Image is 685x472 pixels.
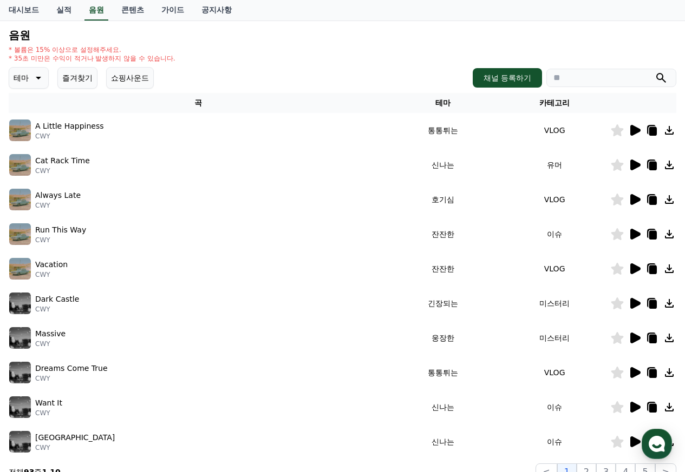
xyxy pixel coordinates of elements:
[35,167,90,175] p: CWY
[35,432,115,443] p: [GEOGRAPHIC_DATA]
[3,343,71,370] a: 홈
[9,258,31,280] img: music
[387,424,499,459] td: 신나는
[499,182,610,217] td: VLOG
[34,359,41,368] span: 홈
[9,292,31,314] img: music
[35,374,108,383] p: CWY
[9,327,31,349] img: music
[106,67,154,89] button: 쇼핑사운드
[9,396,31,418] img: music
[387,93,499,113] th: 테마
[35,121,104,132] p: A Little Happiness
[35,270,68,279] p: CWY
[387,321,499,355] td: 웅장한
[35,294,79,305] p: Dark Castle
[35,397,62,409] p: Want It
[35,224,86,236] p: Run This Way
[14,70,29,85] p: 테마
[140,343,208,370] a: 설정
[387,390,499,424] td: 신나는
[9,45,175,54] p: * 볼륨은 15% 이상으로 설정해주세요.
[9,93,387,113] th: 곡
[9,54,175,63] p: * 35초 미만은 수익이 적거나 발생하지 않을 수 있습니다.
[387,217,499,251] td: 잔잔한
[9,119,31,141] img: music
[387,355,499,390] td: 통통튀는
[35,236,86,244] p: CWY
[499,355,610,390] td: VLOG
[35,305,79,314] p: CWY
[9,189,31,210] img: music
[57,67,97,89] button: 즐겨찾기
[499,148,610,182] td: 유머
[387,286,499,321] td: 긴장되는
[9,223,31,245] img: music
[71,343,140,370] a: 대화
[35,363,108,374] p: Dreams Come True
[499,113,610,148] td: VLOG
[499,424,610,459] td: 이슈
[387,113,499,148] td: 통통튀는
[35,409,62,417] p: CWY
[499,93,610,113] th: 카테고리
[499,217,610,251] td: 이슈
[9,67,49,89] button: 테마
[35,155,90,167] p: Cat Rack Time
[9,29,676,41] h4: 음원
[35,340,66,348] p: CWY
[499,286,610,321] td: 미스터리
[35,328,66,340] p: Massive
[99,360,112,368] span: 대화
[35,259,68,270] p: Vacation
[9,154,31,176] img: music
[387,182,499,217] td: 호기심
[167,359,180,368] span: 설정
[9,362,31,383] img: music
[35,190,81,201] p: Always Late
[499,321,610,355] td: 미스터리
[35,201,81,210] p: CWY
[387,251,499,286] td: 잔잔한
[9,431,31,453] img: music
[35,443,115,452] p: CWY
[499,251,610,286] td: VLOG
[499,390,610,424] td: 이슈
[387,148,499,182] td: 신나는
[35,132,104,141] p: CWY
[473,68,542,88] button: 채널 등록하기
